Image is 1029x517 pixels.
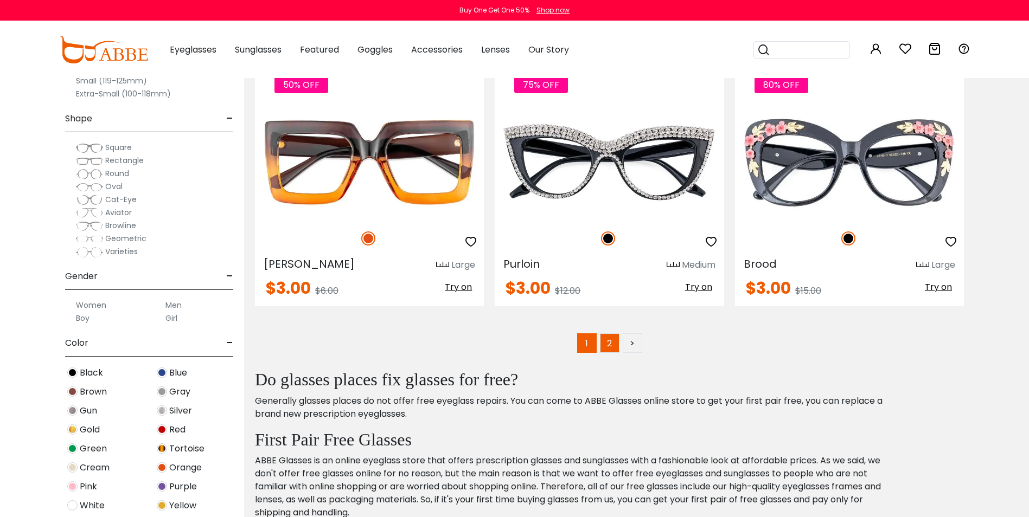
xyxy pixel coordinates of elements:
[105,155,144,166] span: Rectangle
[76,87,171,100] label: Extra-Small (100-118mm)
[76,221,103,231] img: Browline.png
[80,404,97,417] span: Gun
[451,258,475,272] div: Large
[76,74,147,87] label: Small (119-125mm)
[795,285,821,297] span: $15.00
[165,299,182,312] label: Men
[623,333,642,353] a: >
[157,462,167,473] img: Orange
[76,247,103,258] img: Varieties.png
[744,256,777,272] span: Brood
[667,261,680,269] img: size ruler
[169,480,197,493] span: Purple
[916,261,929,269] img: size ruler
[165,312,177,325] label: Girl
[577,333,597,353] span: 1
[169,499,196,512] span: Yellow
[503,256,540,272] span: Purloin
[922,280,955,294] button: Try on
[536,5,570,15] div: Shop now
[105,142,132,153] span: Square
[931,258,955,272] div: Large
[157,424,167,435] img: Red
[67,481,78,492] img: Pink
[67,367,78,378] img: Black
[255,395,899,421] p: Generally glasses places do not offer free eyeglass repairs. You can come to ABBE Glasses online ...
[67,424,78,435] img: Gold
[459,5,529,15] div: Buy One Get One 50%
[300,43,339,56] span: Featured
[531,5,570,15] a: Shop now
[80,461,110,474] span: Cream
[67,386,78,397] img: Brown
[255,429,899,450] h2: First Pair Free Glasses
[755,76,808,93] span: 80% OFF
[169,461,202,474] span: Orange
[735,105,964,219] img: Black Brood - Acetate ,Universal Bridge Fit
[925,281,952,293] span: Try on
[76,143,103,153] img: Square.png
[169,404,192,417] span: Silver
[555,285,580,297] span: $12.00
[682,258,715,272] div: Medium
[445,281,472,293] span: Try on
[436,261,449,269] img: size ruler
[169,366,187,379] span: Blue
[157,386,167,397] img: Gray
[76,299,106,312] label: Women
[274,76,328,93] span: 50% OFF
[157,500,167,510] img: Yellow
[495,105,724,219] img: Black Purloin - Plastic ,Universal Bridge Fit
[481,43,510,56] span: Lenses
[528,43,569,56] span: Our Story
[841,231,855,245] img: Black
[682,280,715,294] button: Try on
[235,43,282,56] span: Sunglasses
[105,168,129,179] span: Round
[76,234,103,244] img: Geometric.png
[76,182,103,192] img: Oval.png
[76,156,103,166] img: Rectangle.png
[169,442,204,455] span: Tortoise
[226,106,233,132] span: -
[157,481,167,492] img: Purple
[59,36,148,63] img: abbeglasses.com
[685,281,712,293] span: Try on
[105,181,123,192] span: Oval
[506,276,551,300] span: $3.00
[746,276,791,300] span: $3.00
[65,263,98,289] span: Gender
[65,330,88,356] span: Color
[255,105,484,219] a: Orange Morrison - Plastic ,Universal Bridge Fit
[255,369,899,390] h2: Do glasses places fix glasses for free?
[157,443,167,454] img: Tortoise
[600,333,619,353] a: 2
[67,443,78,454] img: Green
[157,367,167,378] img: Blue
[105,194,137,205] span: Cat-Eye
[264,256,355,272] span: [PERSON_NAME]
[80,423,100,436] span: Gold
[67,500,78,510] img: White
[315,285,338,297] span: $6.00
[169,385,190,398] span: Gray
[65,106,92,132] span: Shape
[80,499,105,512] span: White
[105,233,146,244] span: Geometric
[76,169,103,179] img: Round.png
[76,208,103,218] img: Aviator.png
[514,76,568,93] span: 75% OFF
[67,462,78,473] img: Cream
[76,195,103,205] img: Cat-Eye.png
[105,246,138,257] span: Varieties
[266,276,311,300] span: $3.00
[361,231,375,245] img: Orange
[80,442,107,455] span: Green
[105,220,136,231] span: Browline
[105,207,132,218] span: Aviator
[157,405,167,416] img: Silver
[170,43,216,56] span: Eyeglasses
[80,385,107,398] span: Brown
